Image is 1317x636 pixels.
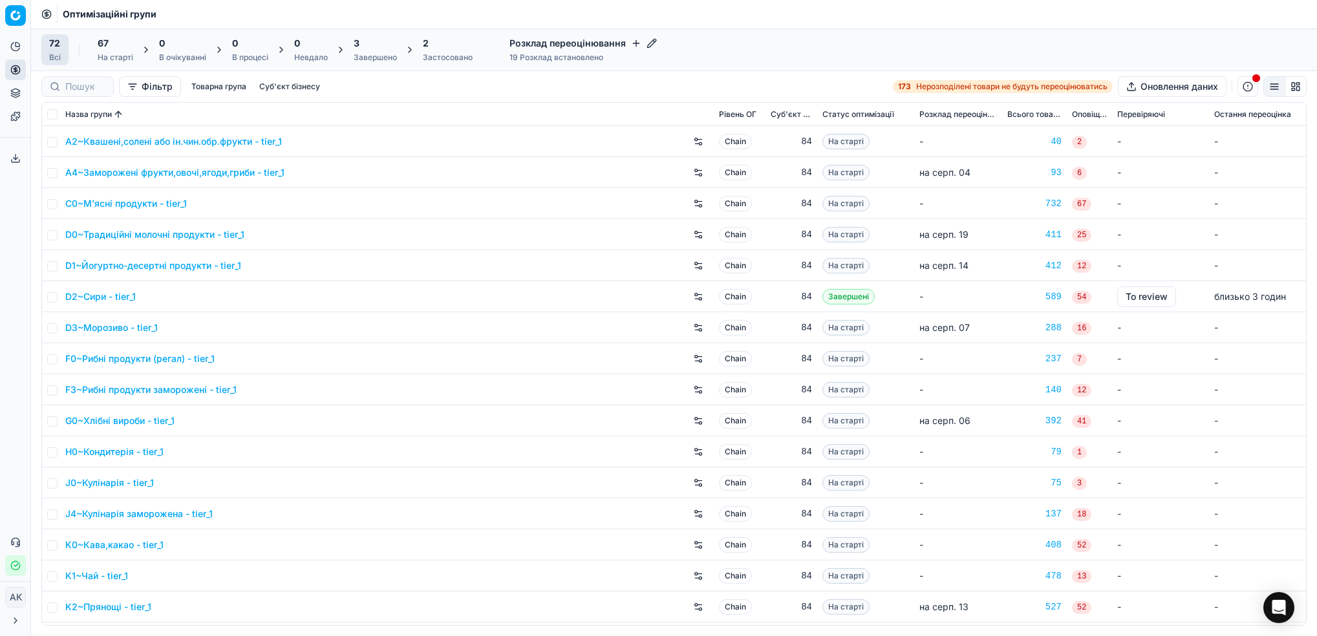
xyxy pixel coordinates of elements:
[771,476,812,489] div: 84
[771,414,812,427] div: 84
[1007,228,1062,241] a: 411
[1007,352,1062,365] div: 237
[771,197,812,210] div: 84
[1214,109,1291,120] span: Остання переоцінка
[771,445,812,458] div: 84
[1072,198,1091,211] span: 67
[1007,507,1062,520] a: 137
[719,196,752,211] span: Chain
[1007,569,1062,582] a: 478
[771,538,812,551] div: 84
[1007,383,1062,396] a: 140
[159,37,165,50] span: 0
[1007,445,1062,458] div: 79
[1072,601,1091,614] span: 52
[1209,343,1306,374] td: -
[98,37,109,50] span: 67
[1209,498,1306,529] td: -
[1072,109,1107,120] span: Оповіщення
[49,52,61,63] div: Всі
[232,37,238,50] span: 0
[232,52,268,63] div: В процесі
[1072,477,1087,490] span: 3
[1007,538,1062,551] a: 408
[919,415,970,426] span: на серп. 06
[65,135,282,148] a: A2~Квашені,солені або ін.чин.обр.фрукти - tier_1
[1007,414,1062,427] a: 392
[1112,312,1209,343] td: -
[509,37,657,50] h4: Розклад переоцінювання
[65,228,244,241] a: D0~Традиційні молочні продукти - tier_1
[294,52,328,63] div: Невдало
[1072,353,1087,366] span: 7
[1112,560,1209,591] td: -
[1072,446,1087,459] span: 1
[354,52,397,63] div: Завершено
[919,260,969,271] span: на серп. 14
[1112,374,1209,405] td: -
[822,599,870,615] span: На старті
[919,167,970,178] span: на серп. 04
[719,568,752,584] span: Chain
[719,382,752,397] span: Chain
[893,80,1113,93] a: 173Нерозподілені товари не будуть переоцінюватись
[919,109,997,120] span: Розклад переоцінювання
[1072,570,1091,583] span: 13
[1112,219,1209,250] td: -
[65,538,164,551] a: K0~Кава,какао - tier_1
[719,599,752,615] span: Chain
[822,506,870,522] span: На старті
[1209,529,1306,560] td: -
[771,352,812,365] div: 84
[771,569,812,582] div: 84
[771,135,812,148] div: 84
[822,351,870,366] span: На старті
[49,37,60,50] span: 72
[719,475,752,491] span: Chain
[719,413,752,429] span: Chain
[771,383,812,396] div: 84
[771,109,812,120] span: Суб'єкт бізнесу
[65,414,175,427] a: G0~Хлібні вироби - tier_1
[186,79,252,94] button: Товарна група
[1112,498,1209,529] td: -
[1209,374,1306,405] td: -
[1112,250,1209,281] td: -
[98,52,133,63] div: На старті
[294,37,300,50] span: 0
[65,109,112,120] span: Назва групи
[914,343,1002,374] td: -
[1209,467,1306,498] td: -
[65,197,187,210] a: C0~М'ясні продукти - tier_1
[1209,591,1306,622] td: -
[1007,600,1062,613] a: 527
[1007,135,1062,148] a: 40
[1007,166,1062,179] div: 93
[1112,126,1209,157] td: -
[719,258,752,273] span: Chain
[1112,467,1209,498] td: -
[1007,476,1062,489] div: 75
[1072,260,1091,273] span: 12
[1007,109,1062,120] span: Всього товарів
[914,498,1002,529] td: -
[822,109,894,120] span: Статус оптимізації
[159,52,206,63] div: В очікуванні
[919,601,969,612] span: на серп. 13
[771,321,812,334] div: 84
[65,445,164,458] a: H0~Кондитерія - tier_1
[771,600,812,613] div: 84
[1209,250,1306,281] td: -
[1007,259,1062,272] div: 412
[1209,219,1306,250] td: -
[1007,290,1062,303] a: 589
[919,229,969,240] span: на серп. 19
[1007,197,1062,210] a: 732
[822,413,870,429] span: На старті
[1072,167,1087,180] span: 6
